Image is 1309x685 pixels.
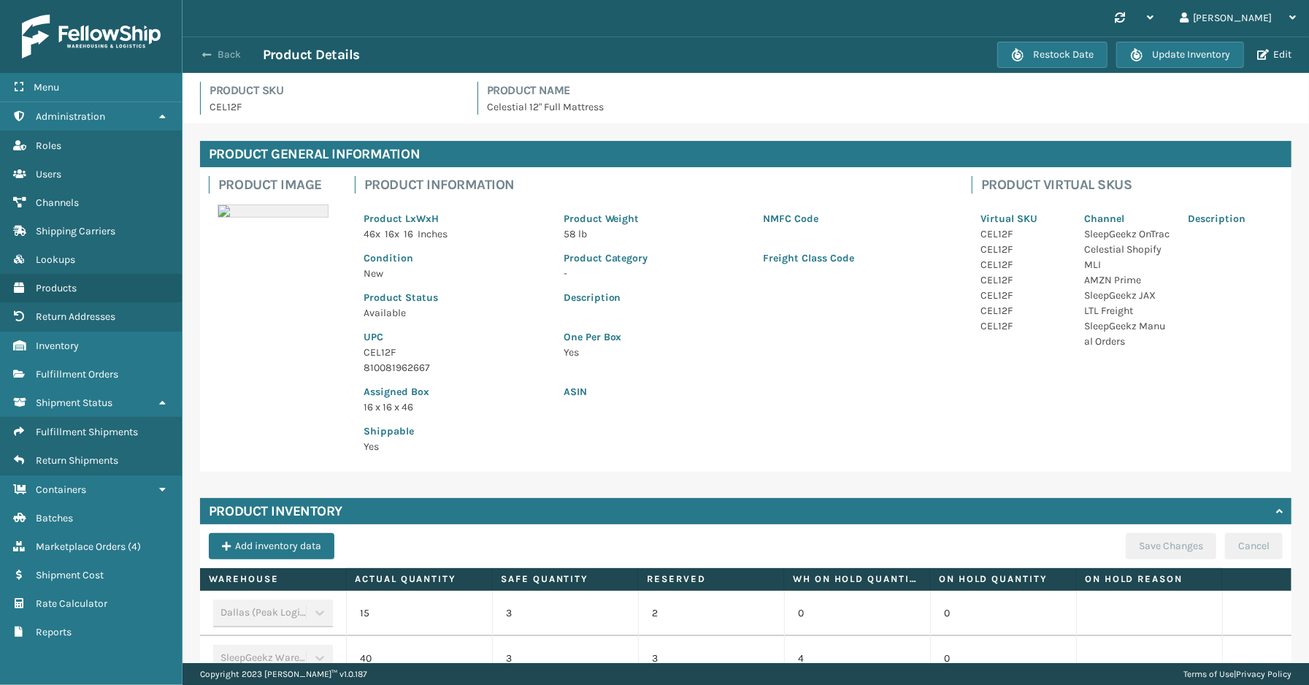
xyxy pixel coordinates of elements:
button: Update Inventory [1116,42,1244,68]
p: AMZN Prime [1084,272,1170,288]
span: Batches [36,512,73,524]
p: CEL12F [980,272,1067,288]
p: Celestial Shopify [1084,242,1170,257]
span: Rate Calculator [36,597,107,610]
p: 2 [652,606,771,621]
p: Channel [1084,211,1170,226]
p: Description [1188,211,1274,226]
p: Available [364,305,546,321]
span: Inches [418,228,448,240]
div: | [1183,663,1291,685]
td: 3 [492,636,638,681]
td: 15 [346,591,492,636]
span: 46 x [364,228,380,240]
label: Safe Quantity [501,573,629,586]
span: Users [36,168,61,180]
p: SleepGeekz Manual Orders [1084,318,1170,349]
span: Fulfillment Shipments [36,426,138,438]
label: On Hold Quantity [939,573,1067,586]
p: One Per Box [564,329,945,345]
h3: Product Details [263,46,360,64]
p: Assigned Box [364,384,546,399]
p: SleepGeekz JAX [1084,288,1170,303]
span: Shipment Status [36,397,112,409]
td: 0 [784,591,930,636]
p: LTL Freight [1084,303,1170,318]
h4: Product Virtual SKUs [981,176,1283,194]
p: Description [564,290,945,305]
button: Add inventory data [209,533,334,559]
img: logo [22,15,161,58]
span: Fulfillment Orders [36,368,118,380]
label: On Hold Reason [1085,573,1213,586]
button: Cancel [1225,533,1283,559]
span: Channels [36,196,79,209]
p: Product LxWxH [364,211,546,226]
h4: Product Information [364,176,954,194]
span: Roles [36,139,61,152]
button: Edit [1253,48,1296,61]
p: CEL12F [980,242,1067,257]
p: Yes [564,345,945,360]
p: CEL12F [364,345,546,360]
span: Reports [36,626,72,638]
span: Menu [34,81,59,93]
p: 16 x 16 x 46 [364,399,546,415]
p: Yes [364,439,546,454]
p: 3 [652,651,771,666]
p: CEL12F [980,226,1067,242]
span: 16 x [385,228,399,240]
span: Shipment Cost [36,569,104,581]
p: - [564,266,746,281]
p: Condition [364,250,546,266]
span: Lookups [36,253,75,266]
button: Back [196,48,263,61]
p: CEL12F [210,99,460,115]
p: MLI [1084,257,1170,272]
span: Inventory [36,340,79,352]
td: 4 [784,636,930,681]
span: Return Shipments [36,454,118,467]
p: ASIN [564,384,945,399]
td: 3 [492,591,638,636]
span: Products [36,282,77,294]
a: Privacy Policy [1236,669,1291,679]
p: New [364,266,546,281]
p: Product Category [564,250,746,266]
p: 810081962667 [364,360,546,375]
p: Celestial 12" Full Mattress [487,99,1291,115]
h4: Product Name [487,82,1291,99]
span: Administration [36,110,105,123]
p: Copyright 2023 [PERSON_NAME]™ v 1.0.187 [200,663,367,685]
p: CEL12F [980,303,1067,318]
p: UPC [364,329,546,345]
button: Restock Date [997,42,1108,68]
td: 0 [930,636,1076,681]
span: Return Addresses [36,310,115,323]
p: NMFC Code [763,211,945,226]
img: 51104088640_40f294f443_o-scaled-700x700.jpg [218,204,329,218]
span: Shipping Carriers [36,225,115,237]
p: CEL12F [980,318,1067,334]
a: Terms of Use [1183,669,1234,679]
h4: Product SKU [210,82,460,99]
span: ( 4 ) [128,540,141,553]
label: Actual Quantity [355,573,483,586]
p: Shippable [364,424,546,439]
span: 16 [404,228,413,240]
span: 58 lb [564,228,587,240]
p: CEL12F [980,257,1067,272]
td: 0 [930,591,1076,636]
p: Product Weight [564,211,746,226]
p: SleepGeekz OnTrac [1084,226,1170,242]
label: WH On hold quantity [793,573,921,586]
h4: Product General Information [200,141,1291,167]
p: CEL12F [980,288,1067,303]
button: Save Changes [1126,533,1216,559]
span: Marketplace Orders [36,540,126,553]
label: Warehouse [209,573,337,586]
h4: Product Image [218,176,337,194]
h4: Product Inventory [209,502,342,520]
label: Reserved [647,573,775,586]
span: Containers [36,483,86,496]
